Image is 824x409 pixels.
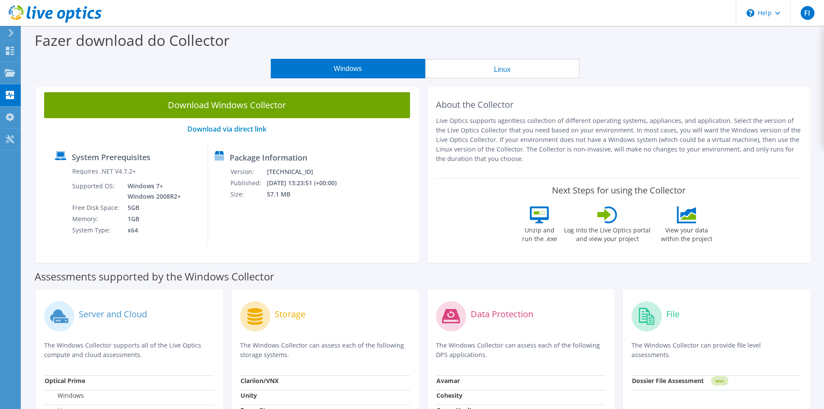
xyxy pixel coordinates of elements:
[45,377,85,385] strong: Optical Prime
[35,272,274,281] label: Assessments supported by the Windows Collector
[715,379,724,383] tspan: NEW!
[436,377,460,385] strong: Avamar
[72,153,151,161] label: System Prerequisites
[230,153,307,162] label: Package Information
[187,124,266,134] a: Download via direct link
[519,223,559,243] label: Unzip and run the .exe
[44,92,410,118] a: Download Windows Collector
[436,391,462,399] strong: Cohesity
[666,310,680,319] label: File
[240,377,279,385] strong: Clariion/VNX
[79,310,147,319] label: Server and Cloud
[240,391,257,399] strong: Unity
[44,341,214,360] p: The Windows Collector supports all of the Live Optics compute and cloud assessments.
[240,341,410,360] p: The Windows Collector can assess each of the following storage systems.
[121,213,183,225] td: 1GB
[436,341,606,360] p: The Windows Collector can assess each of the following DPS applications.
[72,167,136,176] label: Requires .NET V4.7.2+
[121,180,183,202] td: Windows 7+ Windows 2008R2+
[230,177,266,189] td: Published:
[121,202,183,213] td: 5GB
[552,185,686,196] label: Next Steps for using the Collector
[436,116,802,164] p: Live Optics supports agentless collection of different operating systems, appliances, and applica...
[121,225,183,236] td: x64
[35,30,230,50] label: Fazer download do Collector
[632,377,704,385] strong: Dossier File Assessment
[471,310,533,319] label: Data Protection
[564,223,651,243] label: Log into the Live Optics portal and view your project
[72,180,121,202] td: Supported OS:
[266,166,348,177] td: [TECHNICAL_ID]
[655,223,718,243] label: View your data within the project
[632,341,802,360] p: The Windows Collector can provide file level assessments.
[436,100,802,110] h2: About the Collector
[266,177,348,189] td: [DATE] 13:23:51 (+00:00)
[271,59,425,78] button: Windows
[72,202,121,213] td: Free Disk Space:
[275,310,305,319] label: Storage
[266,189,348,200] td: 57.1 MB
[801,6,814,20] span: FI
[425,59,580,78] button: Linux
[72,225,121,236] td: System Type:
[230,166,266,177] td: Version:
[230,189,266,200] td: Size:
[45,391,84,400] label: Windows
[72,213,121,225] td: Memory:
[747,9,754,17] svg: \n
